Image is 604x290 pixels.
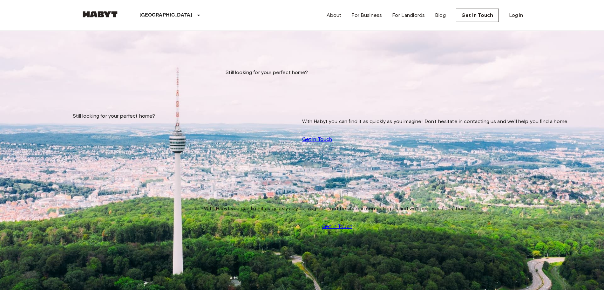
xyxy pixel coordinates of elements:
a: About [327,11,342,19]
a: Blog [435,11,446,19]
p: [GEOGRAPHIC_DATA] [139,11,193,19]
a: For Landlords [392,11,425,19]
span: Still looking for your perfect home? [225,69,308,76]
a: Log in [509,11,523,19]
img: Habyt [81,11,119,17]
span: With Habyt you can find it as quickly as you imagine! Don't hesitate in contacting us and we'll h... [204,205,471,212]
a: For Business [351,11,382,19]
a: Get in Touch [456,9,499,22]
a: Get in Touch [322,223,352,230]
